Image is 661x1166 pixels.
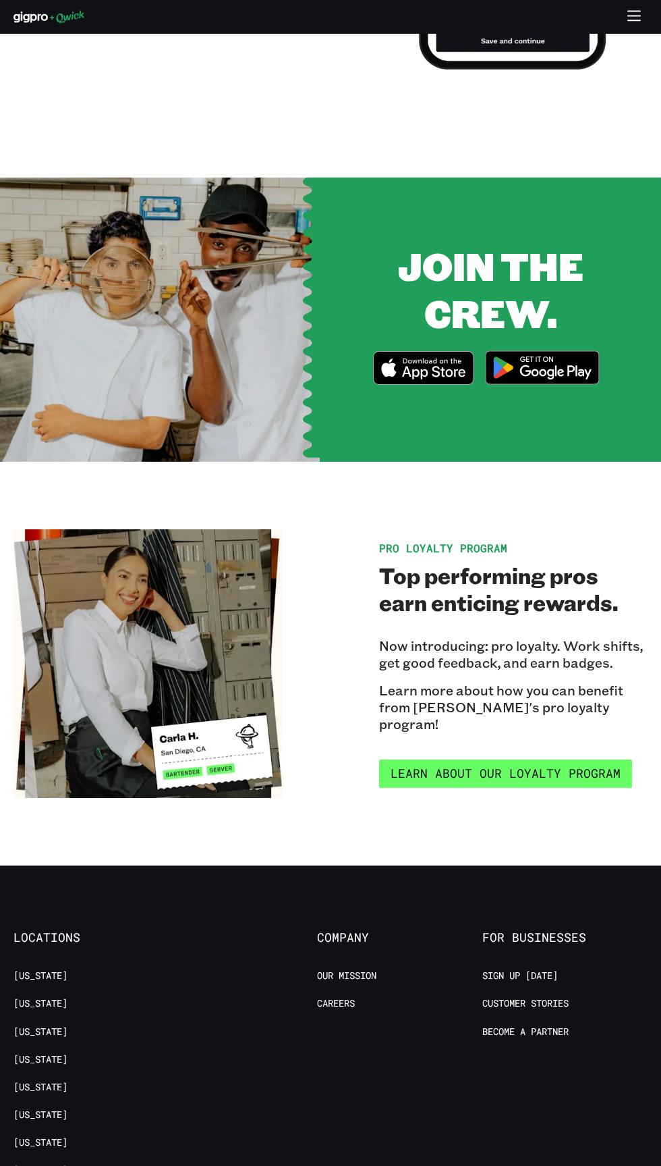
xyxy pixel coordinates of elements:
a: [US_STATE] [13,1026,67,1038]
span: Locations [13,930,179,945]
a: Customer stories [482,997,569,1010]
a: [US_STATE] [13,1053,67,1066]
span: For Businesses [482,930,648,945]
img: Get it on Google Play [477,342,608,393]
span: JOIN THE CREW. [398,240,583,338]
a: Download on the App Store [373,351,474,389]
p: Learn more about how you can benefit from [PERSON_NAME]'s pro loyalty program! [379,682,648,733]
a: [US_STATE] [13,970,67,982]
a: [US_STATE] [13,997,67,1010]
a: Our Mission [317,970,376,982]
img: pro loyalty benefits [13,529,282,798]
a: Sign up [DATE] [482,970,558,982]
span: Company [317,930,482,945]
a: [US_STATE] [13,1109,67,1121]
a: Learn about our Loyalty Program [379,760,632,788]
a: Become a Partner [482,1026,569,1038]
a: [US_STATE] [13,1081,67,1094]
span: Pro Loyalty Program [379,541,507,555]
a: [US_STATE] [13,1136,67,1149]
a: Careers [317,997,355,1010]
h2: Top performing pros earn enticing rewards. [379,562,648,616]
p: Now introducing: pro loyalty. Work shifts, get good feedback, and earn badges. [379,637,648,671]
